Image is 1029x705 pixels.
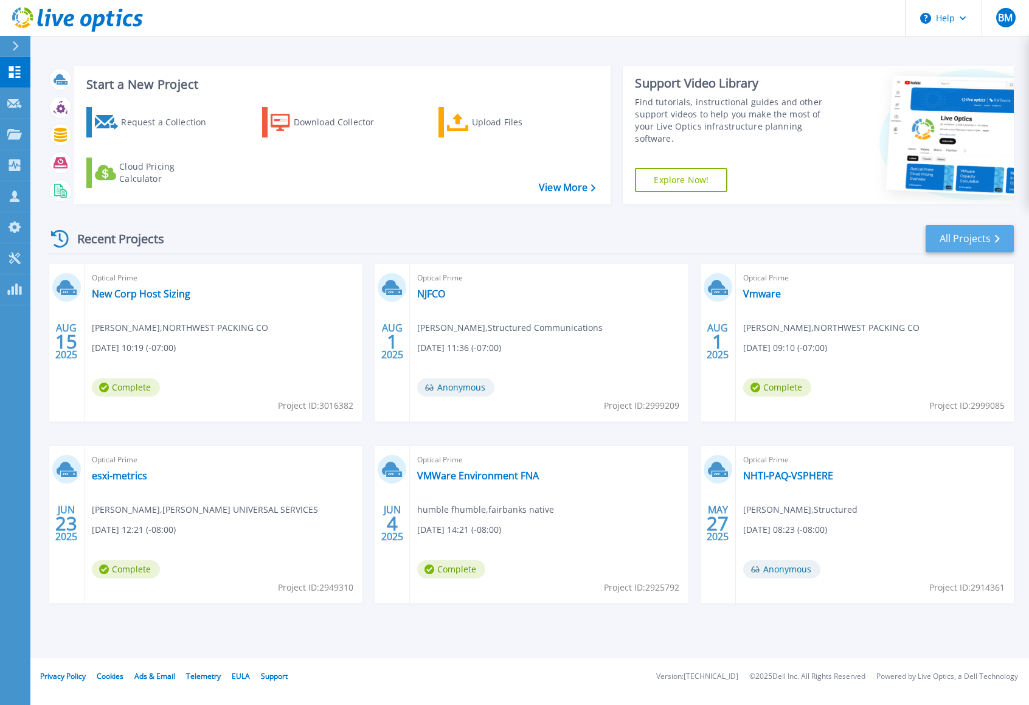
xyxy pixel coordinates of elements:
span: Project ID: 2999085 [929,399,1005,412]
div: Request a Collection [121,110,218,134]
span: [PERSON_NAME] , NORTHWEST PACKING CO [743,321,920,335]
div: AUG 2025 [55,319,78,364]
a: All Projects [926,225,1014,252]
span: Complete [92,560,160,578]
li: Version: [TECHNICAL_ID] [656,673,738,681]
span: [DATE] 09:10 (-07:00) [743,341,827,355]
a: Support [261,671,288,681]
span: Optical Prime [92,453,355,467]
a: Telemetry [186,671,221,681]
a: Download Collector [262,107,398,137]
span: Project ID: 3016382 [278,399,353,412]
span: 15 [55,336,77,347]
div: Recent Projects [47,224,181,254]
a: NJFCO [417,288,445,300]
li: © 2025 Dell Inc. All Rights Reserved [749,673,865,681]
span: 23 [55,518,77,529]
div: JUN 2025 [381,501,404,546]
span: [PERSON_NAME] , Structured Communications [417,321,603,335]
div: Find tutorials, instructional guides and other support videos to help you make the most of your L... [635,96,833,145]
a: Vmware [743,288,781,300]
a: Explore Now! [635,168,727,192]
div: JUN 2025 [55,501,78,546]
li: Powered by Live Optics, a Dell Technology [876,673,1018,681]
a: VMWare Environment FNA [417,470,539,482]
a: Privacy Policy [40,671,86,681]
span: Optical Prime [417,271,681,285]
span: Project ID: 2925792 [604,581,679,594]
span: [PERSON_NAME] , Structured [743,503,857,516]
span: Complete [92,378,160,397]
span: 1 [387,336,398,347]
a: esxi-metrics [92,470,147,482]
span: Project ID: 2999209 [604,399,679,412]
span: [DATE] 12:21 (-08:00) [92,523,176,537]
div: AUG 2025 [706,319,729,364]
span: Optical Prime [92,271,355,285]
span: [DATE] 11:36 (-07:00) [417,341,501,355]
span: [DATE] 08:23 (-08:00) [743,523,827,537]
span: Complete [743,378,811,397]
div: Cloud Pricing Calculator [119,161,217,185]
span: Project ID: 2914361 [929,581,1005,594]
span: 1 [712,336,723,347]
span: [DATE] 10:19 (-07:00) [92,341,176,355]
span: 4 [387,518,398,529]
a: View More [539,182,595,193]
h3: Start a New Project [86,78,595,91]
span: [PERSON_NAME] , NORTHWEST PACKING CO [92,321,268,335]
div: Support Video Library [635,75,833,91]
span: Complete [417,560,485,578]
a: EULA [232,671,250,681]
a: New Corp Host Sizing [92,288,190,300]
span: Anonymous [743,560,820,578]
span: Optical Prime [743,453,1006,467]
span: Optical Prime [743,271,1006,285]
a: NHTI-PAQ-VSPHERE [743,470,833,482]
span: humble fhumble , fairbanks native [417,503,554,516]
span: Anonymous [417,378,494,397]
div: Upload Files [472,110,569,134]
div: Download Collector [294,110,391,134]
div: AUG 2025 [381,319,404,364]
span: 27 [707,518,729,529]
a: Ads & Email [134,671,175,681]
span: Optical Prime [417,453,681,467]
a: Request a Collection [86,107,222,137]
a: Upload Files [438,107,574,137]
a: Cloud Pricing Calculator [86,158,222,188]
span: [PERSON_NAME] , [PERSON_NAME] UNIVERSAL SERVICES [92,503,318,516]
span: Project ID: 2949310 [278,581,353,594]
a: Cookies [97,671,123,681]
span: [DATE] 14:21 (-08:00) [417,523,501,537]
div: MAY 2025 [706,501,729,546]
span: BM [998,13,1013,23]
